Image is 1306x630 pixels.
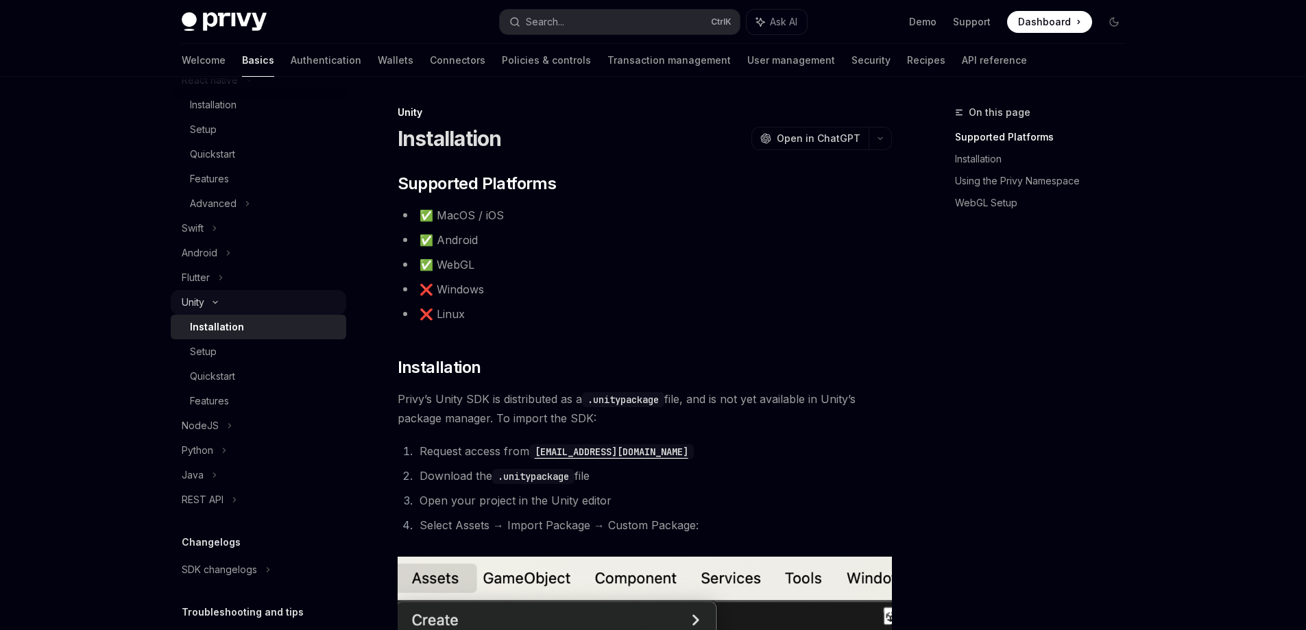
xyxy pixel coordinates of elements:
span: On this page [969,104,1030,121]
code: .unitypackage [582,392,664,407]
a: Policies & controls [502,44,591,77]
div: Swift [182,220,204,237]
a: Wallets [378,44,413,77]
a: Welcome [182,44,226,77]
li: ❌ Linux [398,304,892,324]
a: [EMAIL_ADDRESS][DOMAIN_NAME] [529,444,694,458]
div: Quickstart [190,146,235,162]
a: Support [953,15,991,29]
div: Android [182,245,217,261]
a: Quickstart [171,142,346,167]
a: User management [747,44,835,77]
span: Supported Platforms [398,173,557,195]
a: Basics [242,44,274,77]
h5: Changelogs [182,534,241,550]
li: ✅ MacOS / iOS [398,206,892,225]
div: Quickstart [190,368,235,385]
div: Python [182,442,213,459]
code: .unitypackage [492,469,575,484]
a: Features [171,167,346,191]
li: Open your project in the Unity editor [415,491,892,510]
div: SDK changelogs [182,561,257,578]
div: Search... [526,14,564,30]
li: Request access from [415,441,892,461]
a: Authentication [291,44,361,77]
a: Dashboard [1007,11,1092,33]
button: Toggle dark mode [1103,11,1125,33]
li: Download the file [415,466,892,485]
div: Features [190,393,229,409]
li: ✅ WebGL [398,255,892,274]
button: Search...CtrlK [500,10,740,34]
div: Setup [190,121,217,138]
a: Demo [909,15,936,29]
button: Ask AI [747,10,807,34]
div: Installation [190,319,244,335]
a: API reference [962,44,1027,77]
a: Setup [171,339,346,364]
h5: Troubleshooting and tips [182,604,304,620]
span: Dashboard [1018,15,1071,29]
div: Setup [190,343,217,360]
button: Open in ChatGPT [751,127,869,150]
div: Java [182,467,204,483]
a: Recipes [907,44,945,77]
a: Installation [171,315,346,339]
a: Security [851,44,891,77]
a: Installation [171,93,346,117]
span: Installation [398,356,481,378]
span: Ask AI [770,15,797,29]
div: Unity [182,294,204,311]
a: Quickstart [171,364,346,389]
li: Select Assets → Import Package → Custom Package: [415,516,892,535]
span: Open in ChatGPT [777,132,860,145]
li: ✅ Android [398,230,892,250]
a: Transaction management [607,44,731,77]
a: Setup [171,117,346,142]
div: Unity [398,106,892,119]
div: Flutter [182,269,210,286]
img: dark logo [182,12,267,32]
a: Supported Platforms [955,126,1136,148]
span: Ctrl K [711,16,731,27]
a: Features [171,389,346,413]
li: ❌ Windows [398,280,892,299]
div: Installation [190,97,237,113]
div: REST API [182,492,223,508]
code: [EMAIL_ADDRESS][DOMAIN_NAME] [529,444,694,459]
a: Connectors [430,44,485,77]
a: WebGL Setup [955,192,1136,214]
span: Privy’s Unity SDK is distributed as a file, and is not yet available in Unity’s package manager. ... [398,389,892,428]
a: Using the Privy Namespace [955,170,1136,192]
h1: Installation [398,126,502,151]
div: NodeJS [182,417,219,434]
div: Features [190,171,229,187]
div: Advanced [190,195,237,212]
a: Installation [955,148,1136,170]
